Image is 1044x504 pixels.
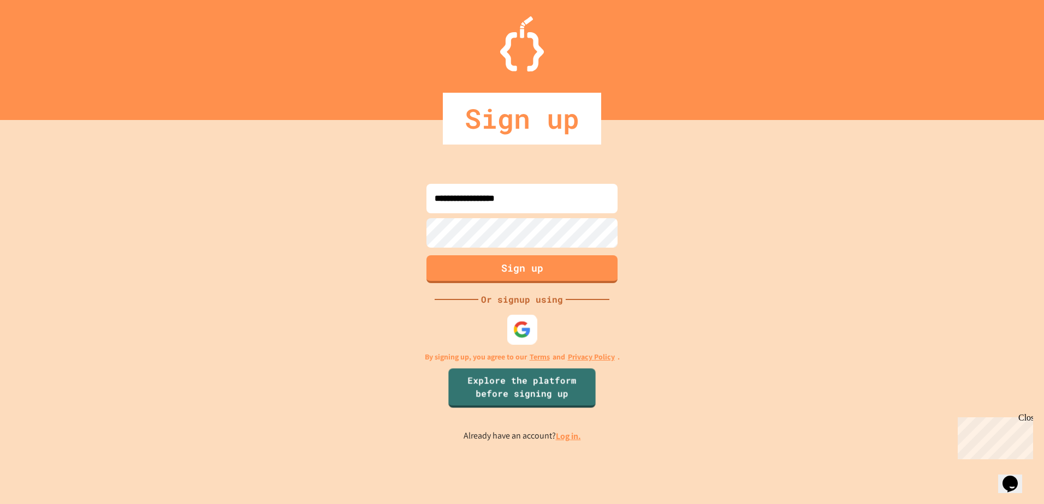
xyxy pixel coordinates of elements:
p: By signing up, you agree to our and . [425,351,620,363]
img: google-icon.svg [513,321,531,339]
button: Sign up [426,255,618,283]
iframe: chat widget [998,460,1033,493]
iframe: chat widget [953,413,1033,459]
div: Sign up [443,93,601,145]
a: Explore the platform before signing up [448,368,595,407]
img: Logo.svg [500,16,544,71]
p: Already have an account? [464,429,581,443]
a: Terms [530,351,550,363]
div: Or signup using [478,293,566,306]
div: Chat with us now!Close [4,4,75,69]
a: Log in. [556,430,581,442]
a: Privacy Policy [568,351,615,363]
